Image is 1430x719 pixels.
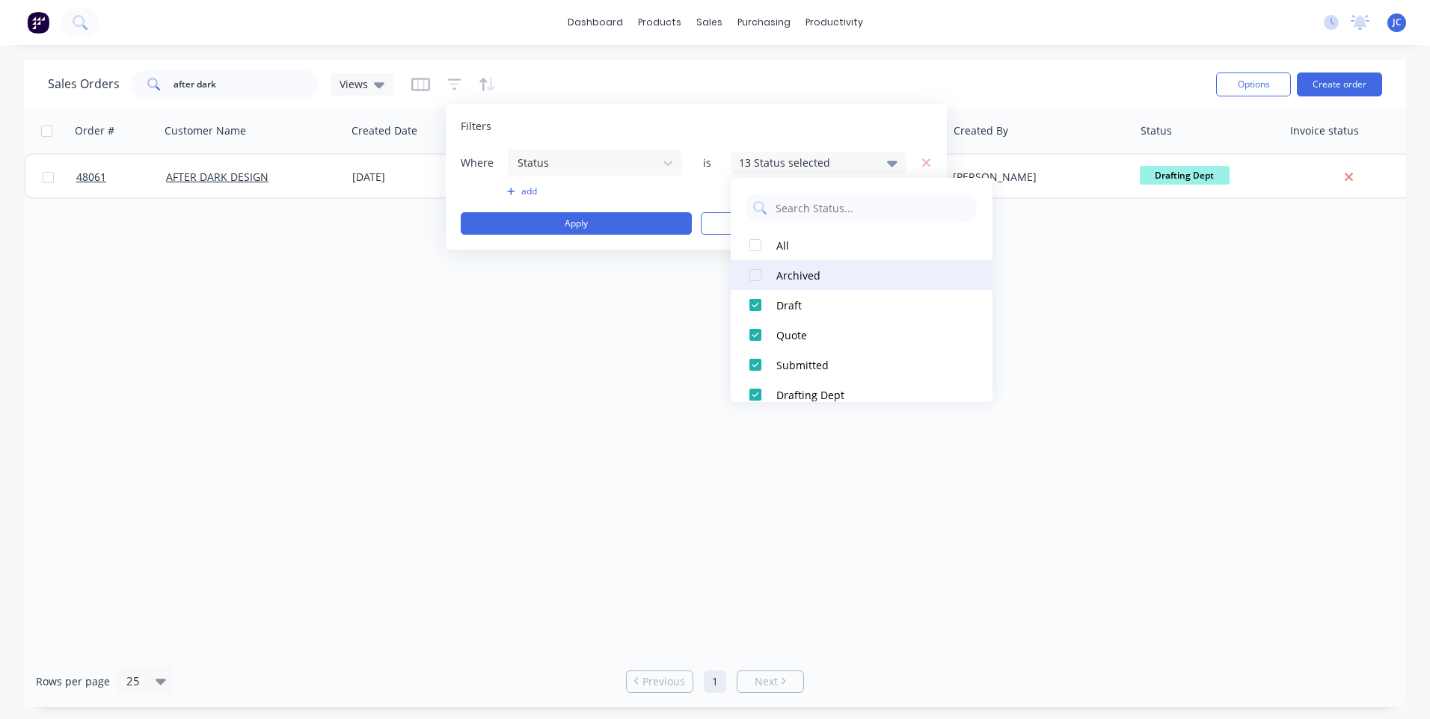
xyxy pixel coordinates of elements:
[731,350,992,380] button: Submitted
[461,155,506,170] span: Where
[76,155,166,200] a: 48061
[701,212,932,235] button: Clear
[774,193,970,223] input: Search Status...
[1297,72,1382,96] button: Create order
[776,297,956,313] div: Draft
[737,674,803,689] a: Next page
[1141,123,1172,138] div: Status
[620,670,810,693] ul: Pagination
[507,185,683,197] button: add
[461,119,491,134] span: Filters
[776,268,956,283] div: Archived
[1393,16,1402,29] span: JC
[165,123,246,138] div: Customer Name
[953,170,1119,185] div: [PERSON_NAME]
[776,327,956,343] div: Quote
[755,674,778,689] span: Next
[340,76,368,92] span: Views
[731,320,992,350] button: Quote
[798,11,871,34] div: productivity
[642,674,685,689] span: Previous
[776,387,956,403] div: Drafting Dept
[731,380,992,410] button: Drafting Dept
[352,123,417,138] div: Created Date
[954,123,1008,138] div: Created By
[352,170,464,185] div: [DATE]
[689,11,730,34] div: sales
[75,123,114,138] div: Order #
[731,230,992,260] button: All
[76,170,106,185] span: 48061
[776,357,956,373] div: Submitted
[776,238,956,253] div: All
[731,290,992,320] button: Draft
[36,674,110,689] span: Rows per page
[739,155,874,170] div: 13 Status selected
[1216,72,1291,96] button: Options
[730,11,798,34] div: purchasing
[461,212,692,235] button: Apply
[627,674,693,689] a: Previous page
[1290,123,1359,138] div: Invoice status
[731,260,992,290] button: Archived
[560,11,630,34] a: dashboard
[692,155,722,170] span: is
[174,70,319,99] input: Search...
[1140,166,1230,185] span: Drafting Dept
[630,11,689,34] div: products
[704,670,726,693] a: Page 1 is your current page
[27,11,49,34] img: Factory
[166,170,268,184] a: AFTER DARK DESIGN
[48,77,120,91] h1: Sales Orders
